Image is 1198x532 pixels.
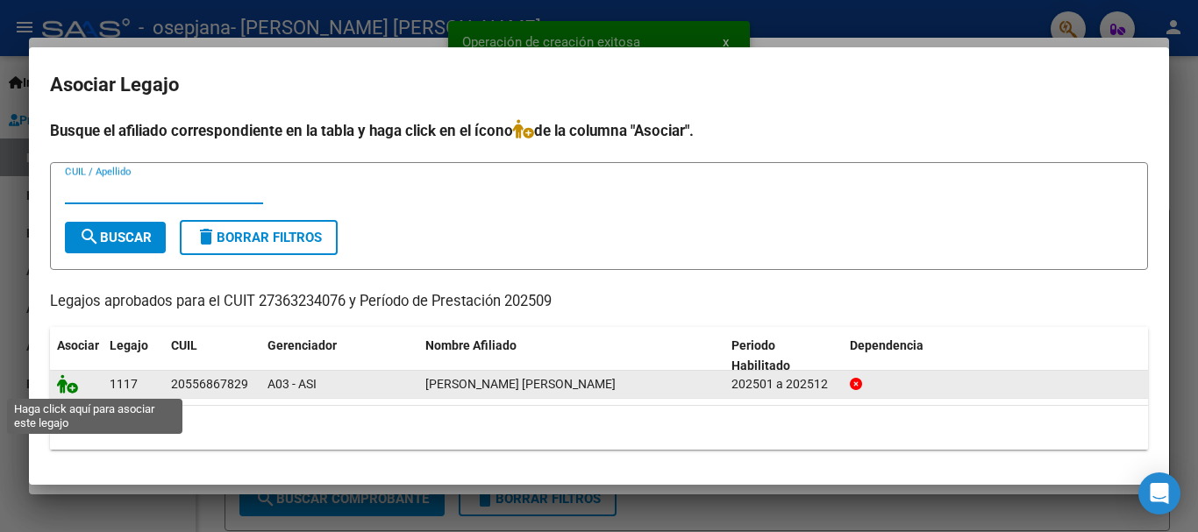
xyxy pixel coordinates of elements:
[196,226,217,247] mat-icon: delete
[260,327,418,385] datatable-header-cell: Gerenciador
[171,374,248,394] div: 20556867829
[79,226,100,247] mat-icon: search
[65,222,166,253] button: Buscar
[1138,472,1180,514] div: Open Intercom Messenger
[850,338,923,352] span: Dependencia
[103,327,164,385] datatable-header-cell: Legajo
[110,377,138,391] span: 1117
[425,377,616,391] span: HERRERA TAYLOR VALENTIN
[267,338,337,352] span: Gerenciador
[50,406,1148,450] div: 1 registros
[50,68,1148,102] h2: Asociar Legajo
[425,338,517,352] span: Nombre Afiliado
[79,230,152,245] span: Buscar
[57,338,99,352] span: Asociar
[110,338,148,352] span: Legajo
[164,327,260,385] datatable-header-cell: CUIL
[418,327,724,385] datatable-header-cell: Nombre Afiliado
[50,119,1148,142] h4: Busque el afiliado correspondiente en la tabla y haga click en el ícono de la columna "Asociar".
[731,338,790,372] span: Periodo Habilitado
[267,377,317,391] span: A03 - ASI
[724,327,843,385] datatable-header-cell: Periodo Habilitado
[50,327,103,385] datatable-header-cell: Asociar
[171,338,197,352] span: CUIL
[180,220,338,255] button: Borrar Filtros
[196,230,322,245] span: Borrar Filtros
[50,291,1148,313] p: Legajos aprobados para el CUIT 27363234076 y Período de Prestación 202509
[731,374,836,394] div: 202501 a 202512
[843,327,1149,385] datatable-header-cell: Dependencia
